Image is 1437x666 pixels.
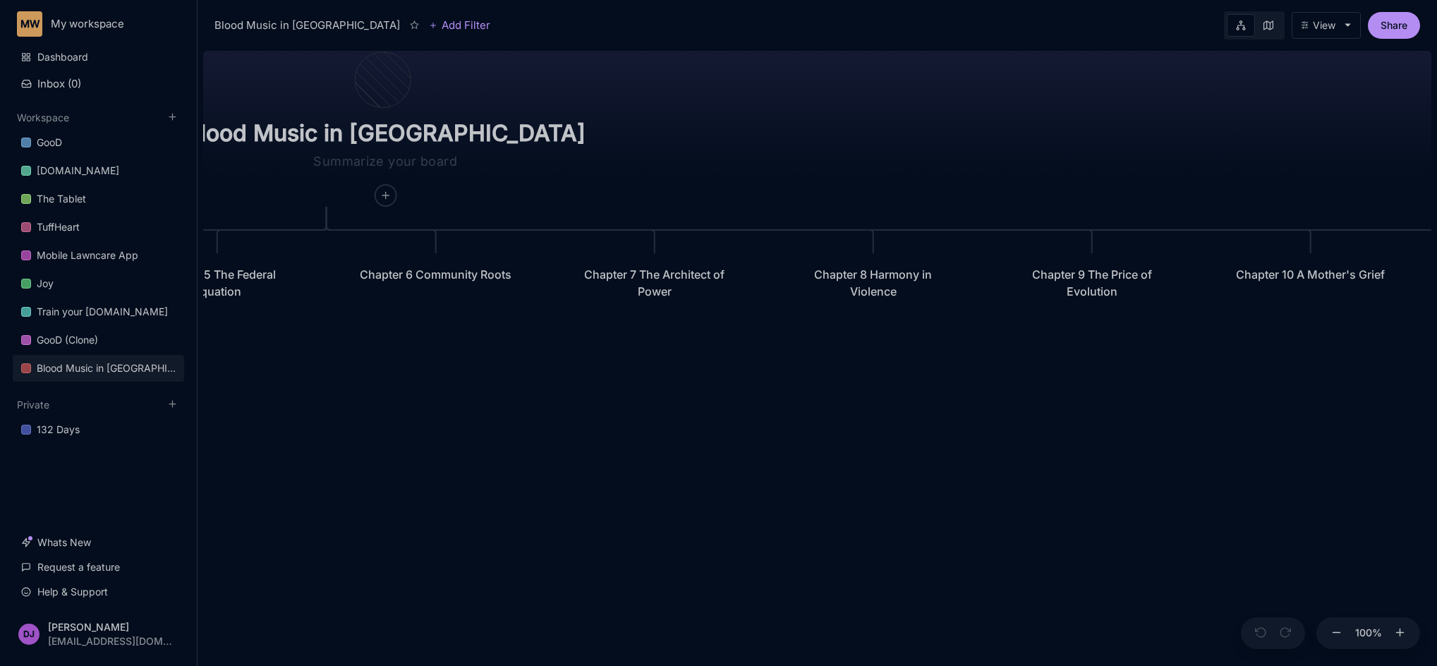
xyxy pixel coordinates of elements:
div: Chapter 6 Community Roots [344,253,528,296]
button: Share [1368,12,1420,39]
div: DJ [18,624,40,645]
div: Chapter 9 The Price of Evolution [1013,266,1171,300]
div: Chapter 10 A Mother's Grief [1232,266,1390,283]
div: Chapter 9 The Price of Evolution [1000,253,1184,313]
a: The Tablet [13,186,184,212]
a: Train your [DOMAIN_NAME] [13,298,184,325]
div: Private [13,412,184,449]
a: TuffHeart [13,214,184,241]
div: Joy [37,275,54,292]
div: [DOMAIN_NAME] [37,162,119,179]
a: Blood Music in [GEOGRAPHIC_DATA] [13,355,184,382]
a: GooD [13,129,184,156]
a: GooD (Clone) [13,327,184,353]
div: The Tablet [37,190,86,207]
div: [PERSON_NAME] [48,622,172,632]
div: 132 Days [37,421,80,438]
div: [DOMAIN_NAME] [13,157,184,185]
div: MW [17,11,42,37]
div: View [1313,20,1335,31]
div: GooD (Clone) [13,327,184,354]
div: Workspace [13,125,184,387]
a: Joy [13,270,184,297]
a: Mobile Lawncare App [13,242,184,269]
div: Mobile Lawncare App [13,242,184,270]
div: [EMAIL_ADDRESS][DOMAIN_NAME] [48,636,172,646]
a: Request a feature [13,554,184,581]
div: Blood Music in [GEOGRAPHIC_DATA] [214,17,400,34]
div: TuffHeart [37,219,80,236]
button: DJ[PERSON_NAME][EMAIL_ADDRESS][DOMAIN_NAME] [13,613,184,655]
a: Help & Support [13,579,184,605]
div: GooD [13,129,184,157]
button: View [1292,12,1361,39]
div: Train your [DOMAIN_NAME] [13,298,184,326]
div: The Tablet [13,186,184,213]
div: 132 Days [13,416,184,444]
button: MWMy workspace [17,11,180,37]
a: [DOMAIN_NAME] [13,157,184,184]
button: Private [17,399,49,411]
div: Chapter 7 The Architect of Power [576,266,734,300]
div: GooD [37,134,62,151]
div: Mobile Lawncare App [37,247,138,264]
div: Blood Music in [GEOGRAPHIC_DATA] [37,360,176,377]
div: Joy [13,270,184,298]
div: Chapter 8 Harmony in Violence [781,253,966,313]
div: Train your [DOMAIN_NAME] [37,303,168,320]
div: Chapter 8 Harmony in Violence [794,266,952,300]
button: Inbox (0) [13,71,184,96]
div: Chapter 10 A Mother's Grief [1218,253,1403,296]
span: Add Filter [437,17,490,34]
div: GooD (Clone) [37,332,98,349]
a: Dashboard [13,44,184,71]
button: Workspace [17,111,69,123]
button: Add Filter [429,17,490,34]
div: My workspace [51,18,157,30]
div: Chapter 5 The Federal Equation [125,253,310,313]
div: Chapter 6 Community Roots [357,266,515,283]
div: Chapter 5 The Federal Equation [138,266,296,300]
div: Chapter 7 The Architect of Power [562,253,747,313]
a: Whats New [13,529,184,556]
a: 132 Days [13,416,184,443]
button: 100% [1352,617,1386,650]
